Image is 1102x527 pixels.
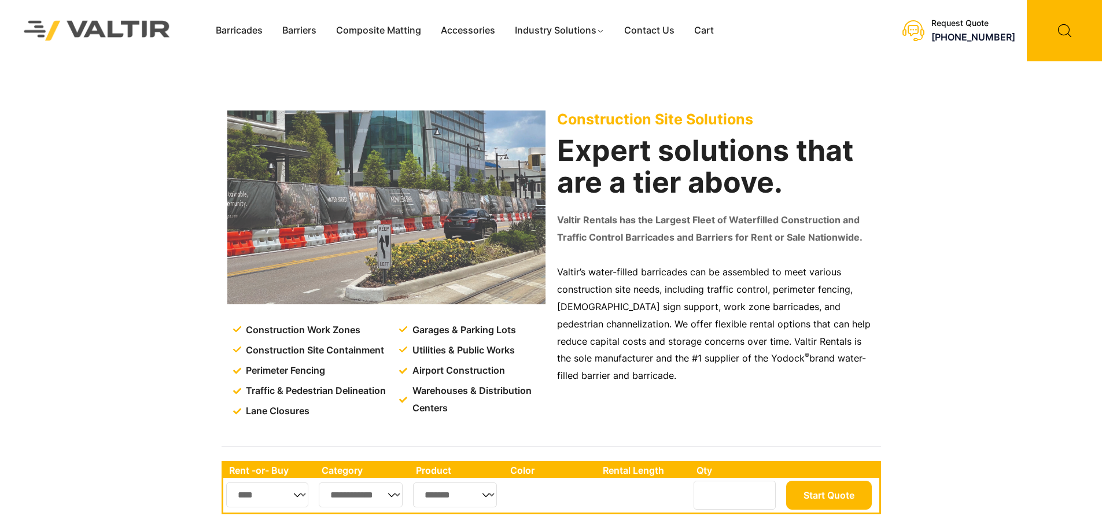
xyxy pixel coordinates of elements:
[206,22,272,39] a: Barricades
[243,342,384,359] span: Construction Site Containment
[557,212,875,246] p: Valtir Rentals has the Largest Fleet of Waterfilled Construction and Traffic Control Barricades a...
[691,463,783,478] th: Qty
[931,31,1015,43] a: [PHONE_NUMBER]
[410,382,548,417] span: Warehouses & Distribution Centers
[597,463,691,478] th: Rental Length
[786,481,872,510] button: Start Quote
[243,362,325,379] span: Perimeter Fencing
[557,135,875,198] h2: Expert solutions that are a tier above.
[410,322,516,339] span: Garages & Parking Lots
[931,19,1015,28] div: Request Quote
[410,463,504,478] th: Product
[243,322,360,339] span: Construction Work Zones
[410,362,505,379] span: Airport Construction
[504,463,598,478] th: Color
[326,22,431,39] a: Composite Matting
[431,22,505,39] a: Accessories
[316,463,411,478] th: Category
[243,403,309,420] span: Lane Closures
[9,5,186,56] img: Valtir Rentals
[684,22,724,39] a: Cart
[557,110,875,128] p: Construction Site Solutions
[614,22,684,39] a: Contact Us
[805,351,809,360] sup: ®
[243,382,386,400] span: Traffic & Pedestrian Delineation
[505,22,614,39] a: Industry Solutions
[410,342,515,359] span: Utilities & Public Works
[557,264,875,385] p: Valtir’s water-filled barricades can be assembled to meet various construction site needs, includ...
[272,22,326,39] a: Barriers
[223,463,316,478] th: Rent -or- Buy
